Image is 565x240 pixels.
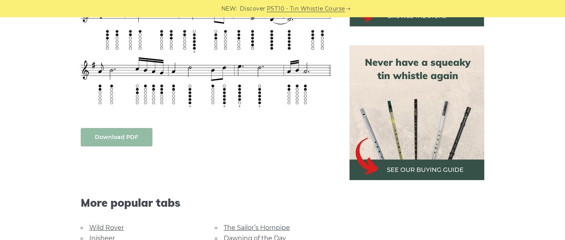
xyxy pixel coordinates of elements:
a: Download PDF [81,128,152,146]
a: The Sailor’s Hornpipe [224,224,290,231]
span: Discover [240,4,266,13]
a: PST10 - Tin Whistle Course [267,4,345,13]
span: More popular tabs [81,196,331,209]
span: NEW: [221,4,237,13]
a: Wild Rover [89,224,124,231]
img: tin whistle buying guide [350,45,484,180]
